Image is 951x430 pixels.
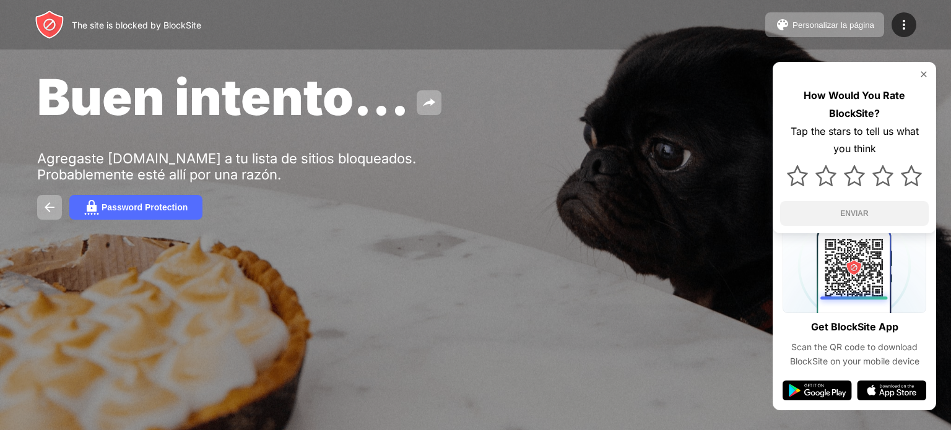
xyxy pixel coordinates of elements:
div: Password Protection [102,202,188,212]
img: menu-icon.svg [897,17,911,32]
img: pallet.svg [775,17,790,32]
div: How Would You Rate BlockSite? [780,87,929,123]
img: header-logo.svg [35,10,64,40]
img: rate-us-close.svg [919,69,929,79]
div: The site is blocked by BlockSite [72,20,201,30]
img: star.svg [844,165,865,186]
img: back.svg [42,200,57,215]
div: Scan the QR code to download BlockSite on your mobile device [783,340,926,368]
span: Buen intento... [37,67,409,127]
img: share.svg [422,95,436,110]
img: star.svg [872,165,893,186]
div: Personalizar la página [792,20,874,30]
img: star.svg [901,165,922,186]
img: google-play.svg [783,381,852,400]
div: Tap the stars to tell us what you think [780,123,929,158]
img: star.svg [815,165,836,186]
button: Password Protection [69,195,202,220]
img: star.svg [787,165,808,186]
button: Personalizar la página [765,12,884,37]
div: Agregaste [DOMAIN_NAME] a tu lista de sitios bloqueados. Probablemente esté allí por una razón. [37,150,420,183]
div: Get BlockSite App [811,318,898,336]
button: ENVIAR [780,201,929,226]
img: password.svg [84,200,99,215]
img: app-store.svg [857,381,926,400]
